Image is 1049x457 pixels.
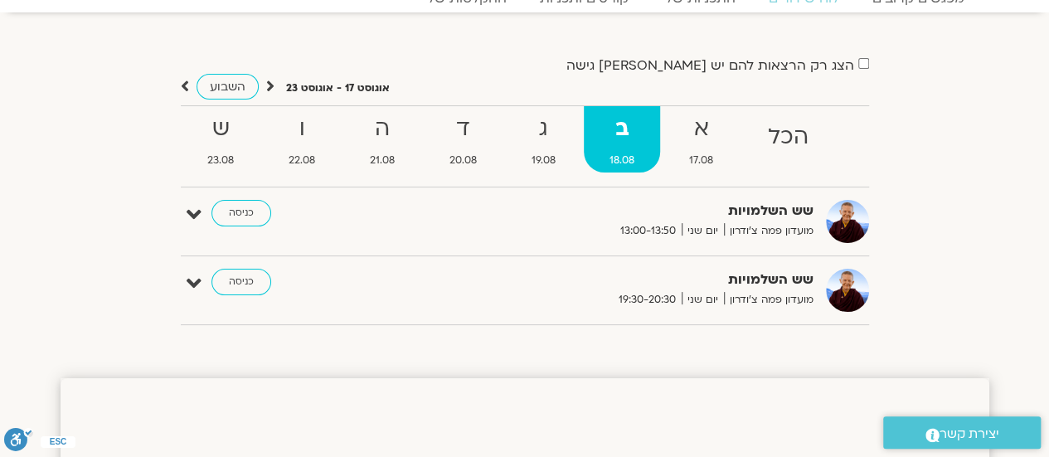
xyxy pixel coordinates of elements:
[682,222,724,240] span: יום שני
[211,200,271,226] a: כניסה
[344,152,420,169] span: 21.08
[182,106,260,173] a: ש23.08
[182,110,260,148] strong: ש
[883,416,1041,449] a: יצירת קשר
[424,106,503,173] a: ד20.08
[584,110,660,148] strong: ב
[197,74,259,100] a: השבוע
[940,423,999,445] span: יצירת קשר
[424,110,503,148] strong: ד
[613,291,682,309] span: 19:30-20:30
[566,58,854,73] label: הצג רק הרצאות להם יש [PERSON_NAME] גישה
[286,80,390,97] p: אוגוסט 17 - אוגוסט 23
[724,291,813,309] span: מועדון פמה צ'ודרון
[506,106,581,173] a: ג19.08
[263,152,341,169] span: 22.08
[742,119,834,156] strong: הכל
[407,200,813,222] strong: שש השלמויות
[614,222,682,240] span: 13:00-13:50
[506,152,581,169] span: 19.08
[742,106,834,173] a: הכל
[663,152,739,169] span: 17.08
[724,222,813,240] span: מועדון פמה צ'ודרון
[210,79,245,95] span: השבוע
[263,106,341,173] a: ו22.08
[211,269,271,295] a: כניסה
[407,269,813,291] strong: שש השלמויות
[263,110,341,148] strong: ו
[506,110,581,148] strong: ג
[344,110,420,148] strong: ה
[424,152,503,169] span: 20.08
[663,110,739,148] strong: א
[682,291,724,309] span: יום שני
[584,106,660,173] a: ב18.08
[584,152,660,169] span: 18.08
[182,152,260,169] span: 23.08
[663,106,739,173] a: א17.08
[344,106,420,173] a: ה21.08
